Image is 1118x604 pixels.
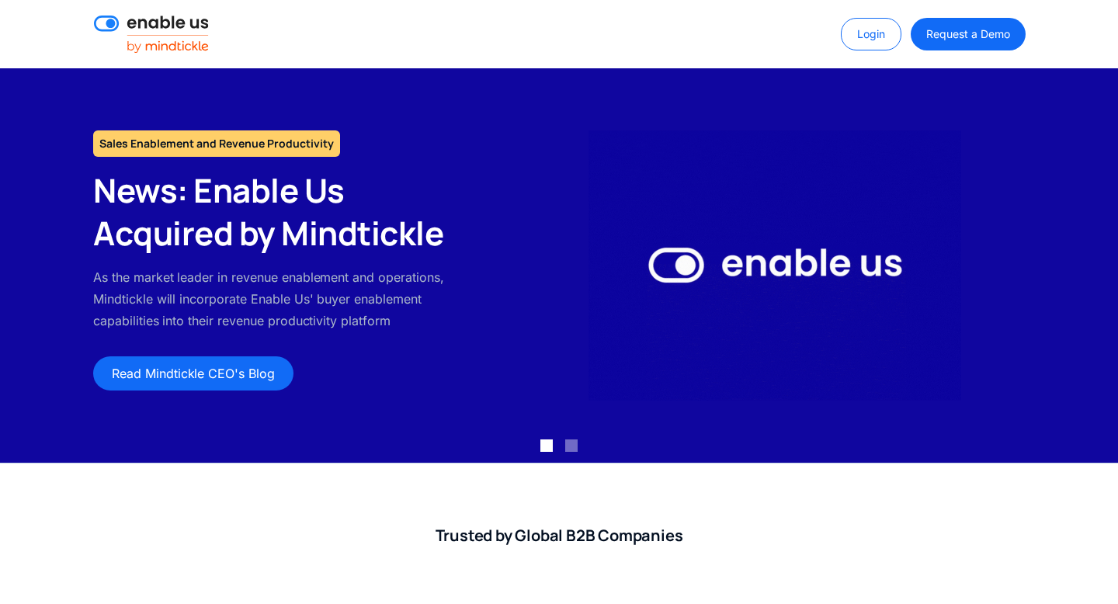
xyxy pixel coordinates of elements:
img: Enable Us by Mindtickle [589,130,961,401]
a: Request a Demo [911,18,1025,50]
div: Show slide 2 of 2 [565,439,578,452]
h2: News: Enable Us Acquired by Mindtickle [93,169,464,254]
a: Read Mindtickle CEO's Blog [93,356,293,391]
h2: Trusted by Global B2B Companies [93,526,1025,546]
div: next slide [1056,68,1118,463]
a: Login [841,18,901,50]
p: As the market leader in revenue enablement and operations, Mindtickle will incorporate Enable Us'... [93,266,464,332]
div: Show slide 1 of 2 [540,439,553,452]
h1: Sales Enablement and Revenue Productivity [93,130,340,157]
